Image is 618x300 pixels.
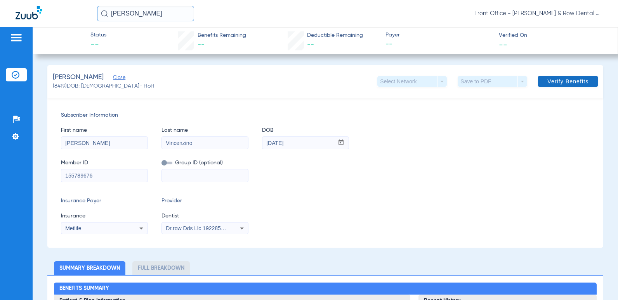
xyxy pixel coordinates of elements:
span: Front Office - [PERSON_NAME] & Row Dental Group [474,10,602,17]
span: Verified On [499,31,606,40]
span: Insurance Payer [61,197,148,205]
span: Dr.row Dds Llc 1922855717 [166,225,233,231]
span: -- [307,41,314,48]
h2: Benefits Summary [54,283,597,295]
button: Open calendar [333,137,349,149]
span: Benefits Remaining [198,31,246,40]
button: Verify Benefits [538,76,598,87]
span: DOB [262,126,349,134]
span: Payer [385,31,492,39]
span: Status [90,31,106,39]
span: Provider [161,197,248,205]
span: (8419) DOB: [DEMOGRAPHIC_DATA] - HoH [53,82,154,90]
img: Zuub Logo [16,6,42,19]
span: Member ID [61,159,148,167]
img: hamburger-icon [10,33,23,42]
span: Group ID (optional) [161,159,248,167]
li: Summary Breakdown [54,261,125,275]
input: Search for patients [97,6,194,21]
span: Last name [161,126,248,134]
span: Dentist [161,212,248,220]
span: Close [113,75,120,82]
span: Verify Benefits [547,78,588,84]
li: Full Breakdown [132,261,190,275]
span: [PERSON_NAME] [53,72,104,82]
img: Search Icon [101,10,108,17]
span: First name [61,126,148,134]
span: Deductible Remaining [307,31,363,40]
span: -- [385,40,492,49]
span: Subscriber Information [61,111,590,119]
iframe: Chat Widget [579,263,618,300]
span: -- [198,41,205,48]
span: Metlife [65,225,81,231]
span: -- [499,40,507,48]
span: Insurance [61,212,148,220]
span: -- [90,40,106,50]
